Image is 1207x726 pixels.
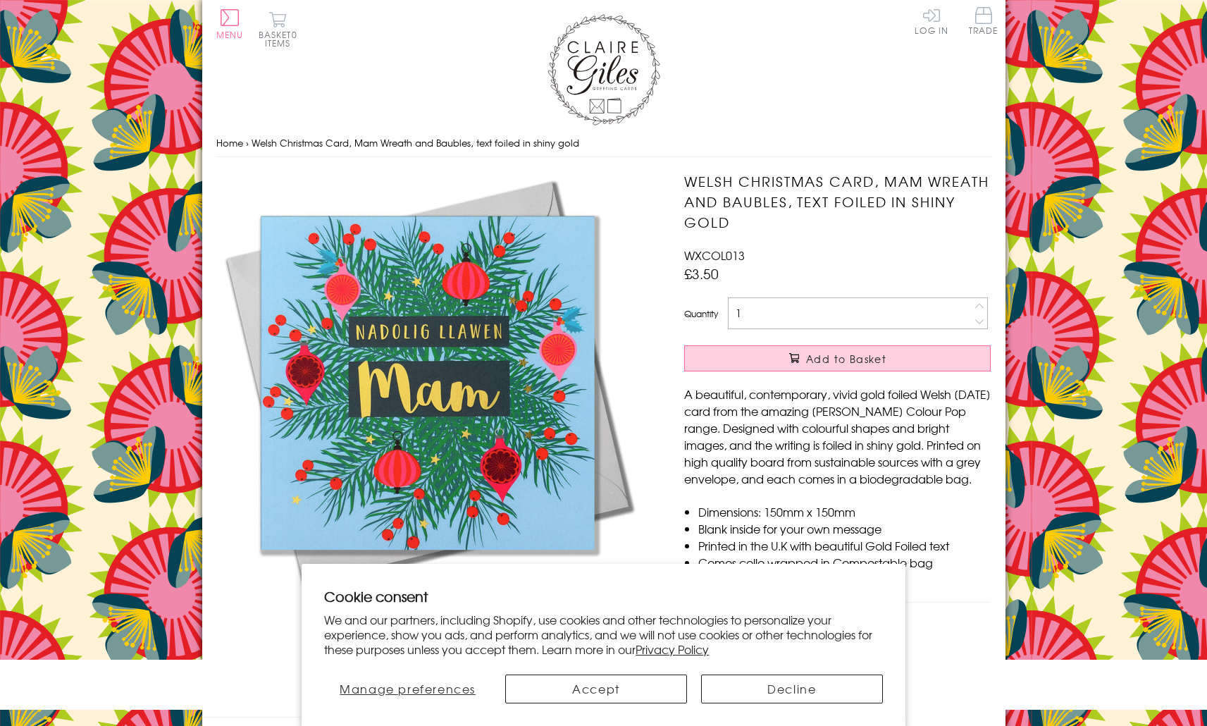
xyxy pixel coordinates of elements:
span: Trade [969,7,998,35]
a: Privacy Policy [636,641,709,658]
p: A beautiful, contemporary, vivid gold foiled Welsh [DATE] card from the amazing [PERSON_NAME] Col... [684,386,991,487]
span: 0 items [265,28,297,49]
span: Menu [216,28,244,41]
a: Home [216,136,243,149]
button: Decline [701,675,883,703]
button: Add to Basket [684,345,991,371]
label: Quantity [684,307,718,320]
li: Comes cello wrapped in Compostable bag [698,554,991,571]
button: Manage preferences [324,675,491,703]
button: Accept [505,675,687,703]
nav: breadcrumbs [216,129,991,158]
span: › [246,136,249,149]
span: WXCOL013 [684,247,745,264]
button: Basket0 items [259,11,297,47]
img: Welsh Christmas Card, Mam Wreath and Baubles, text foiled in shiny gold [216,171,639,594]
span: £3.50 [684,264,719,283]
span: Add to Basket [806,352,886,366]
span: Welsh Christmas Card, Mam Wreath and Baubles, text foiled in shiny gold [252,136,579,149]
img: Claire Giles Greetings Cards [547,14,660,125]
li: Blank inside for your own message [698,520,991,537]
span: Manage preferences [340,680,476,697]
h1: Welsh Christmas Card, Mam Wreath and Baubles, text foiled in shiny gold [684,171,991,232]
button: Menu [216,9,244,39]
li: Printed in the U.K with beautiful Gold Foiled text [698,537,991,554]
li: Dimensions: 150mm x 150mm [698,503,991,520]
h2: Cookie consent [324,586,883,606]
a: Log In [915,7,948,35]
a: Trade [969,7,998,37]
p: We and our partners, including Shopify, use cookies and other technologies to personalize your ex... [324,613,883,656]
